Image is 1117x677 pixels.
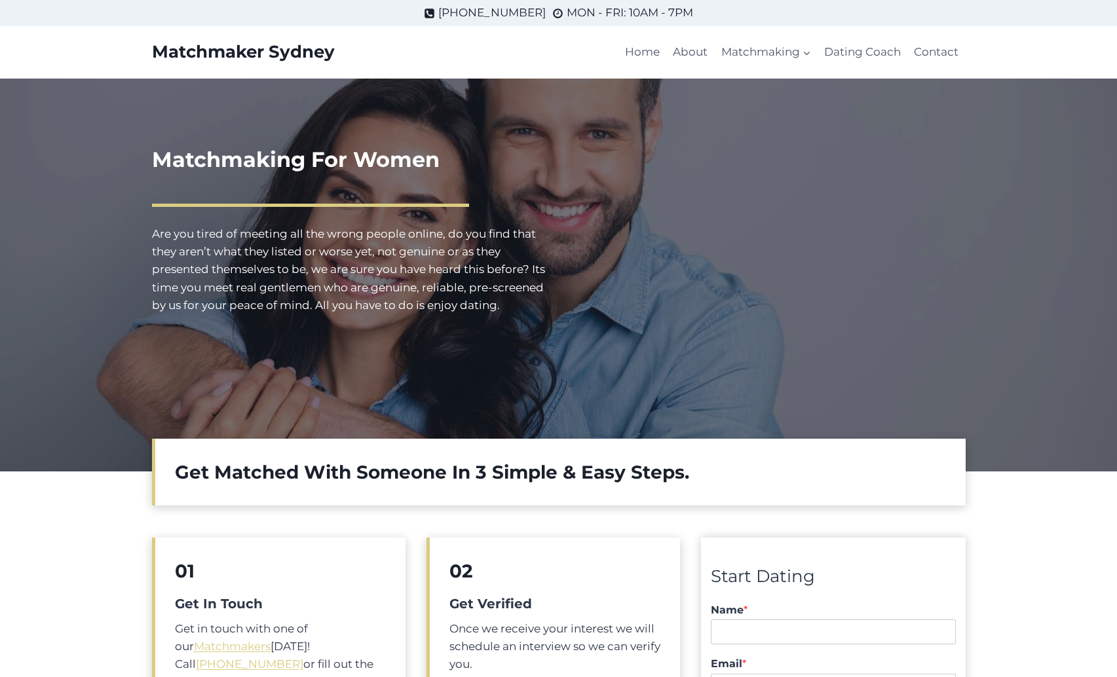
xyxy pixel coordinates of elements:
p: Once we receive your interest we will schedule an interview so we can verify you. [449,620,660,674]
h2: 02 [449,557,660,585]
a: [PHONE_NUMBER] [196,657,303,670]
label: Email [711,657,955,671]
nav: Primary [618,37,966,68]
span: [PHONE_NUMBER] [438,4,546,22]
a: About [666,37,714,68]
a: Home [618,37,666,68]
span: MON - FRI: 10AM - 7PM [567,4,693,22]
h5: Get In Touch [175,594,386,613]
h2: Get Matched With Someone In 3 Simple & Easy Steps.​ [175,458,946,486]
label: Name [711,604,955,617]
p: Are you tired of meeting all the wrong people online, do you find that they aren’t what they list... [152,225,548,314]
span: Matchmaking [721,43,811,61]
a: Matchmaker Sydney [152,42,335,62]
h1: Matchmaking For Women [152,144,548,175]
div: Start Dating [711,563,955,591]
a: Matchmakers [194,640,271,653]
a: [PHONE_NUMBER] [424,4,546,22]
h2: 01 [175,557,386,585]
h5: Get Verified [449,594,660,613]
a: Dating Coach [818,37,907,68]
a: Contact [907,37,965,68]
a: Matchmaking [714,37,817,68]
